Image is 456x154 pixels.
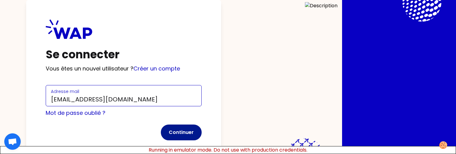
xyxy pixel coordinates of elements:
button: Manage your preferences about cookies [435,138,451,152]
p: Vous êtes un nouvel utilisateur ? [46,64,202,73]
a: Mot de passe oublié ? [46,109,105,117]
button: Continuer [161,125,202,140]
a: Créer un compte [133,65,180,72]
a: Ouvrir le chat [4,133,21,150]
label: Adresse mail [51,88,79,94]
h1: Se connecter [46,49,202,61]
